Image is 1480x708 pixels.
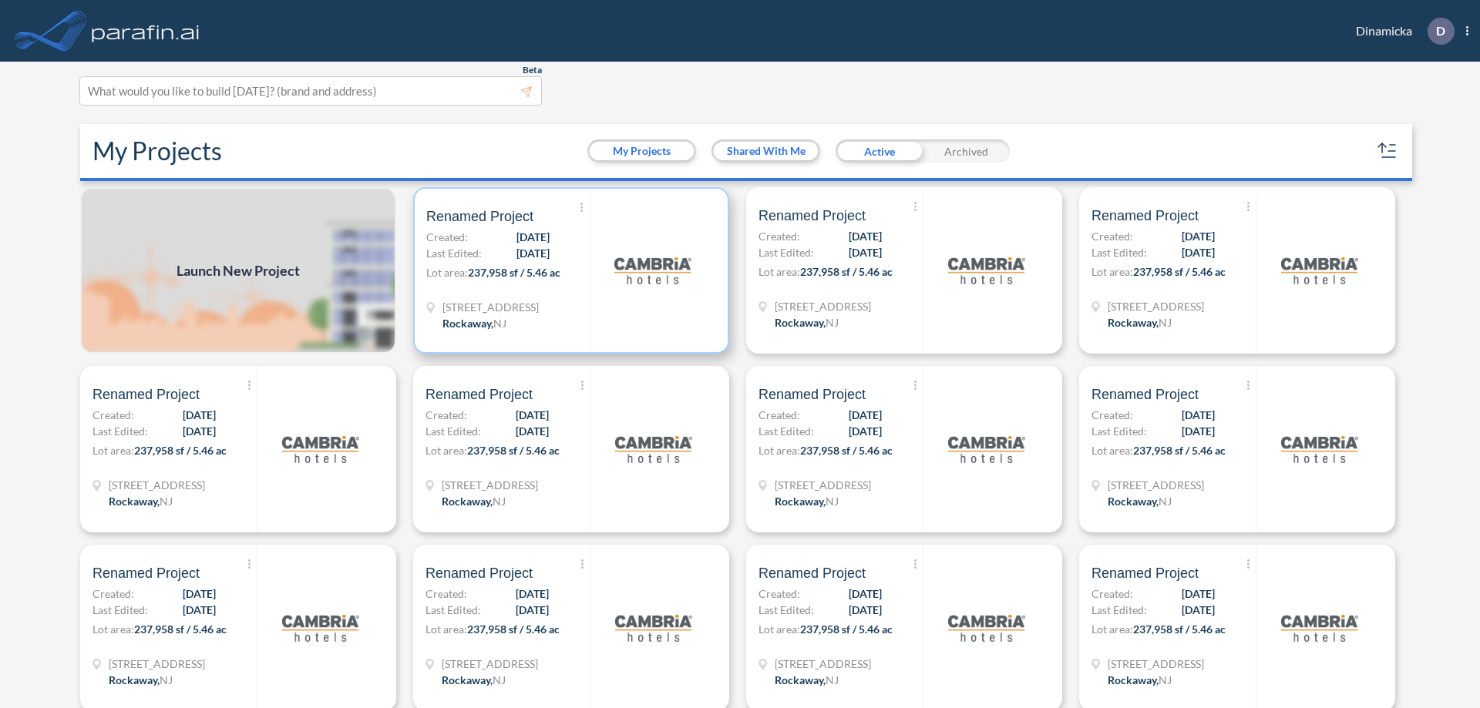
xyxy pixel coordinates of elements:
[493,673,506,686] span: NJ
[758,602,814,618] span: Last Edited:
[1091,586,1133,602] span: Created:
[467,444,560,457] span: 237,958 sf / 5.46 ac
[758,622,800,636] span: Lot area:
[1108,656,1204,672] span: 321 Mt Hope Ave
[1159,673,1172,686] span: NJ
[849,407,882,423] span: [DATE]
[92,407,134,423] span: Created:
[1182,244,1215,260] span: [DATE]
[177,260,300,281] span: Launch New Project
[109,495,160,508] span: Rockaway ,
[134,444,227,457] span: 237,958 sf / 5.46 ac
[426,207,533,226] span: Renamed Project
[1091,423,1147,439] span: Last Edited:
[1091,244,1147,260] span: Last Edited:
[775,477,871,493] span: 321 Mt Hope Ave
[1159,495,1172,508] span: NJ
[425,407,467,423] span: Created:
[425,423,481,439] span: Last Edited:
[923,139,1010,163] div: Archived
[1133,622,1226,636] span: 237,958 sf / 5.46 ac
[826,673,839,686] span: NJ
[1091,206,1199,225] span: Renamed Project
[442,315,506,331] div: Rockaway, NJ
[425,622,467,636] span: Lot area:
[1108,672,1172,688] div: Rockaway, NJ
[442,477,538,493] span: 321 Mt Hope Ave
[758,385,866,404] span: Renamed Project
[425,602,481,618] span: Last Edited:
[1108,493,1172,509] div: Rockaway, NJ
[775,314,839,331] div: Rockaway, NJ
[1182,423,1215,439] span: [DATE]
[1182,407,1215,423] span: [DATE]
[1133,265,1226,278] span: 237,958 sf / 5.46 ac
[1091,407,1133,423] span: Created:
[1091,228,1133,244] span: Created:
[758,407,800,423] span: Created:
[1436,24,1445,38] p: D
[282,589,359,666] img: logo
[615,589,692,666] img: logo
[948,232,1025,309] img: logo
[775,656,871,672] span: 321 Mt Hope Ave
[849,244,882,260] span: [DATE]
[92,622,134,636] span: Lot area:
[849,228,882,244] span: [DATE]
[1182,586,1215,602] span: [DATE]
[425,444,467,457] span: Lot area:
[160,673,173,686] span: NJ
[1133,444,1226,457] span: 237,958 sf / 5.46 ac
[442,317,493,330] span: Rockaway ,
[836,139,923,163] div: Active
[775,495,826,508] span: Rockaway ,
[1091,602,1147,618] span: Last Edited:
[849,423,882,439] span: [DATE]
[92,602,148,618] span: Last Edited:
[89,15,203,46] img: logo
[516,586,549,602] span: [DATE]
[758,265,800,278] span: Lot area:
[160,495,173,508] span: NJ
[92,564,200,582] span: Renamed Project
[775,493,839,509] div: Rockaway, NJ
[758,586,800,602] span: Created:
[426,266,468,279] span: Lot area:
[109,656,205,672] span: 321 Mt Hope Ave
[826,316,839,329] span: NJ
[758,444,800,457] span: Lot area:
[425,564,533,582] span: Renamed Project
[1281,589,1358,666] img: logo
[516,407,549,423] span: [DATE]
[1159,316,1172,329] span: NJ
[948,589,1025,666] img: logo
[282,411,359,488] img: logo
[109,477,205,493] span: 321 Mt Hope Ave
[758,564,866,582] span: Renamed Project
[109,673,160,686] span: Rockaway ,
[1091,564,1199,582] span: Renamed Project
[1091,265,1133,278] span: Lot area:
[80,187,396,354] img: add
[590,142,694,160] button: My Projects
[1091,444,1133,457] span: Lot area:
[493,495,506,508] span: NJ
[758,206,866,225] span: Renamed Project
[183,586,216,602] span: [DATE]
[1375,139,1400,163] button: sort
[948,411,1025,488] img: logo
[775,298,871,314] span: 321 Mt Hope Ave
[183,423,216,439] span: [DATE]
[92,385,200,404] span: Renamed Project
[714,142,818,160] button: Shared With Me
[1108,314,1172,331] div: Rockaway, NJ
[80,187,396,354] a: Launch New Project
[758,423,814,439] span: Last Edited:
[92,423,148,439] span: Last Edited:
[425,586,467,602] span: Created:
[800,265,893,278] span: 237,958 sf / 5.46 ac
[523,64,542,76] span: Beta
[134,622,227,636] span: 237,958 sf / 5.46 ac
[467,622,560,636] span: 237,958 sf / 5.46 ac
[92,586,134,602] span: Created:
